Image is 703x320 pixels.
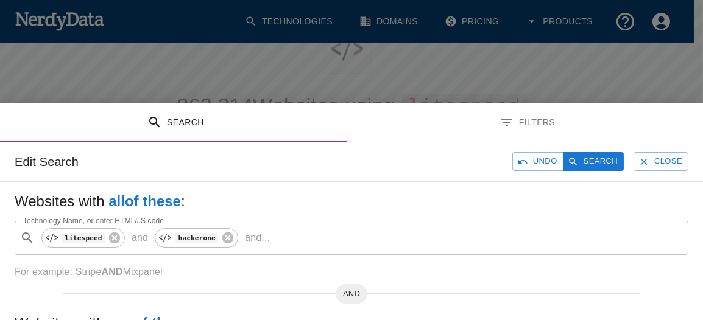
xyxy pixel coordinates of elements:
b: AND [101,266,122,277]
h6: Edit Search [15,152,79,172]
label: Technology Name, or enter HTML/JS code [23,215,164,226]
p: and ... [240,231,275,245]
button: Undo [512,152,563,171]
div: litespeed [41,228,125,248]
button: Close [634,152,688,171]
button: Filters [351,103,703,142]
p: For example: Stripe Mixpanel [15,265,688,279]
b: all of these [108,193,181,209]
code: litespeed [62,233,105,243]
p: and [127,231,153,245]
span: AND [336,288,367,300]
code: hackerone [175,233,218,243]
div: hackerone [155,228,238,248]
iframe: Drift Widget Chat Controller [642,234,688,280]
button: Search [563,152,624,171]
h5: Websites with : [15,192,688,211]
